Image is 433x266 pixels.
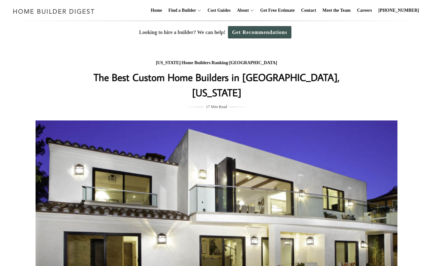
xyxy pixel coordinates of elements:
a: Meet the Team [320,0,353,21]
span: 17 Min Read [206,103,227,110]
a: [US_STATE] [156,60,181,65]
a: Home [148,0,165,21]
a: Contact [298,0,318,21]
a: Cost Guides [205,0,233,21]
a: Careers [355,0,375,21]
img: Home Builder Digest [10,5,97,17]
a: Get Recommendations [228,26,291,38]
a: Ranking [212,60,228,65]
a: [GEOGRAPHIC_DATA] [229,60,277,65]
a: Find a Builder [166,0,196,21]
div: / / / [90,59,343,67]
a: [PHONE_NUMBER] [376,0,422,21]
h1: The Best Custom Home Builders in [GEOGRAPHIC_DATA], [US_STATE] [90,70,343,100]
a: Get Free Estimate [258,0,297,21]
a: About [234,0,249,21]
a: Home Builders [182,60,210,65]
